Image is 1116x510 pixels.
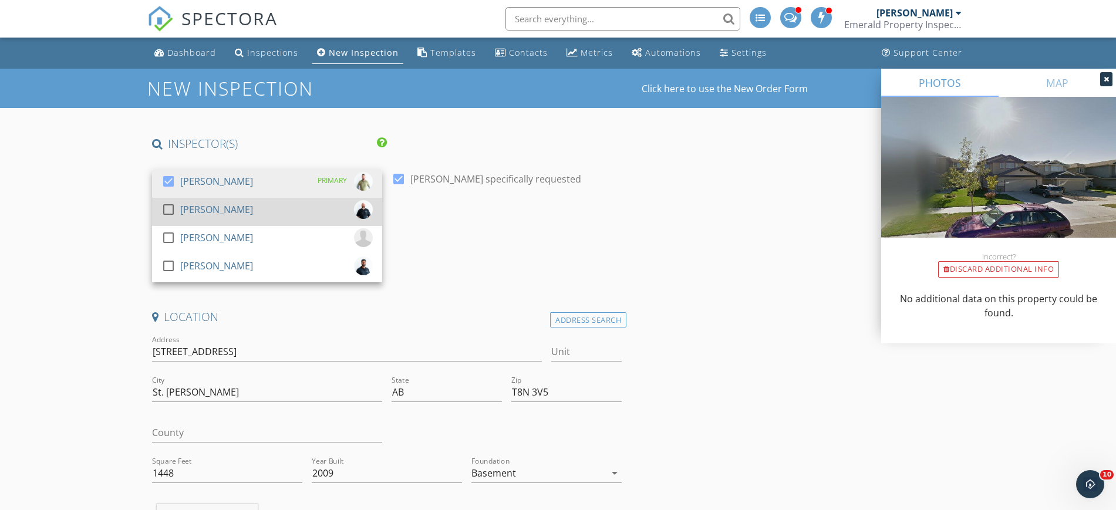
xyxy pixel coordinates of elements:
div: Templates [430,47,476,58]
div: Metrics [581,47,613,58]
div: Basement [471,468,516,478]
div: Automations [645,47,701,58]
div: New Inspection [329,47,399,58]
a: Contacts [490,42,552,64]
div: Contacts [509,47,548,58]
iframe: Intercom live chat [1076,470,1104,498]
div: PRIMARY [318,172,347,190]
div: [PERSON_NAME] [180,228,253,247]
div: Address Search [550,312,626,328]
a: Support Center [877,42,967,64]
h4: INSPECTOR(S) [152,136,387,151]
div: [PERSON_NAME] [876,7,953,19]
div: Support Center [894,47,962,58]
a: Dashboard [150,42,221,64]
i: arrow_drop_down [608,466,622,480]
input: Search everything... [505,7,740,31]
div: [PERSON_NAME] [180,200,253,219]
a: Templates [413,42,481,64]
p: No additional data on this property could be found. [895,292,1102,320]
div: Inspections [247,47,298,58]
div: Discard Additional info [938,261,1059,278]
img: emerald6.jpg [354,256,373,275]
a: Automations (Advanced) [627,42,706,64]
span: SPECTORA [181,6,278,31]
a: Click here to use the New Order Form [642,84,808,93]
img: default-user-f0147aede5fd5fa78ca7ade42f37bd4542148d508eef1c3d3ea960f66861d68b.jpg [354,228,373,247]
div: [PERSON_NAME] [180,256,253,275]
h1: New Inspection [147,78,407,99]
a: SPECTORA [147,16,278,40]
img: streetview [881,97,1116,266]
a: Settings [715,42,771,64]
img: emerald13.jpg [354,172,373,191]
img: The Best Home Inspection Software - Spectora [147,6,173,32]
a: New Inspection [312,42,403,64]
div: [PERSON_NAME] [180,172,253,191]
span: 10 [1100,470,1114,479]
h4: Date/Time [152,229,622,244]
a: MAP [999,69,1116,97]
div: Incorrect? [881,252,1116,261]
a: Metrics [562,42,618,64]
div: Dashboard [167,47,216,58]
div: Emerald Property Inspections [844,19,962,31]
h4: Location [152,309,622,325]
img: emerald1.jpg [354,200,373,219]
a: PHOTOS [881,69,999,97]
div: Settings [731,47,767,58]
label: [PERSON_NAME] specifically requested [410,173,581,185]
a: Inspections [230,42,303,64]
